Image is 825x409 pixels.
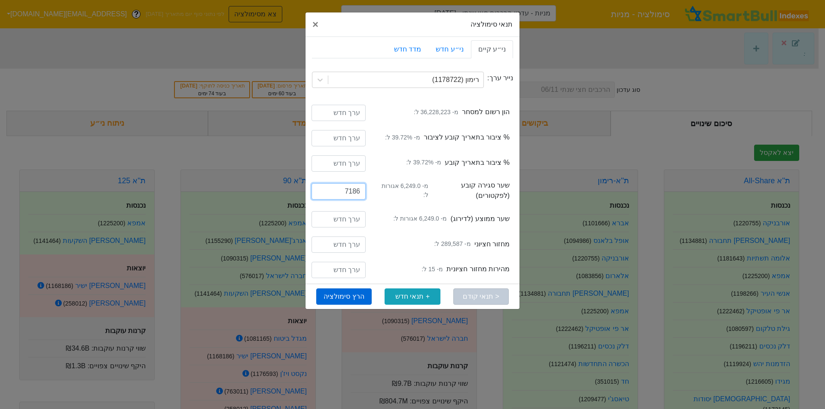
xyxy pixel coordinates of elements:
input: ערך חדש [312,105,366,121]
a: ני״ע קיים [471,40,513,58]
input: ערך חדש [312,155,366,172]
a: ני״ע חדש [428,40,471,58]
a: מדד חדש [387,40,428,58]
label: שער סגירה קובע (לפקטורים) [376,180,510,201]
label: מחזור חציוני [431,239,510,249]
small: מ- 6,249.0 אגורות ל: [379,182,428,200]
button: הרץ סימולציה [316,288,372,305]
input: ערך חדש [312,236,366,253]
div: רימון (1178722) [432,75,479,85]
small: מ- 6,249.0 אגורות ל: [394,214,447,223]
small: מ- 15 ל: [422,265,443,274]
small: מ- 39.72% ל: [406,158,442,167]
input: ערך חדש [312,211,366,227]
button: < תנאי קודם [453,288,509,305]
button: + תנאי חדש [385,288,440,305]
label: הון רשום למסחר [410,107,510,117]
label: נייר ערך: [487,73,513,83]
small: מ- 36,228,223 ל: [414,108,458,117]
span: × [312,18,318,30]
input: ערך חדש [312,130,366,146]
div: תנאי סימולציה [306,12,519,37]
label: % ציבור בתאריך קובע [403,158,510,168]
input: ערך חדש [312,262,366,278]
label: שער ממוצע (לדירוג) [390,214,510,224]
input: ערך חדש [312,183,366,200]
small: מ- 289,587 ל: [434,239,471,248]
label: % ציבור בתאריך קובע לציבור [382,132,510,142]
label: מהירות מחזור חציונית [418,264,510,274]
small: מ- 39.72% ל: [385,133,420,142]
